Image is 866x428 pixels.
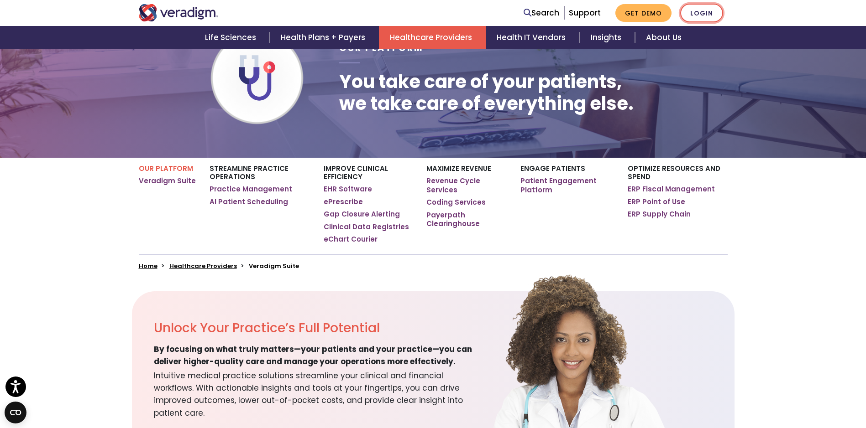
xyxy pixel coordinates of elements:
[139,176,196,186] a: Veradigm Suite
[615,4,672,22] a: Get Demo
[628,185,715,194] a: ERP Fiscal Management
[520,176,614,194] a: Patient Engagement Platform
[426,198,486,207] a: Coding Services
[139,262,157,270] a: Home
[628,197,685,206] a: ERP Point of Use
[194,26,270,49] a: Life Sciences
[139,4,219,21] img: Veradigm logo
[169,262,237,270] a: Healthcare Providers
[154,320,483,336] h2: Unlock Your Practice’s Full Potential
[680,4,723,22] a: Login
[324,235,378,244] a: eChart Courier
[628,210,691,219] a: ERP Supply Chain
[210,197,288,206] a: AI Patient Scheduling
[339,71,634,114] h1: You take care of your patients, we take care of everything else.
[486,26,579,49] a: Health IT Vendors
[569,7,601,18] a: Support
[339,42,424,54] span: Our Platform
[324,210,400,219] a: Gap Closure Alerting
[635,26,693,49] a: About Us
[154,343,483,368] span: By focusing on what truly matters—your patients and your practice—you can deliver higher-quality ...
[270,26,379,49] a: Health Plans + Payers
[324,185,372,194] a: EHR Software
[210,185,292,194] a: Practice Management
[580,26,635,49] a: Insights
[5,402,26,423] button: Open CMP widget
[426,211,506,228] a: Payerpath Clearinghouse
[379,26,486,49] a: Healthcare Providers
[324,222,409,232] a: Clinical Data Registries
[324,197,363,206] a: ePrescribe
[154,368,483,419] span: Intuitive medical practice solutions streamline your clinical and financial workflows. With actio...
[691,362,855,417] iframe: Drift Chat Widget
[426,176,506,194] a: Revenue Cycle Services
[524,7,559,19] a: Search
